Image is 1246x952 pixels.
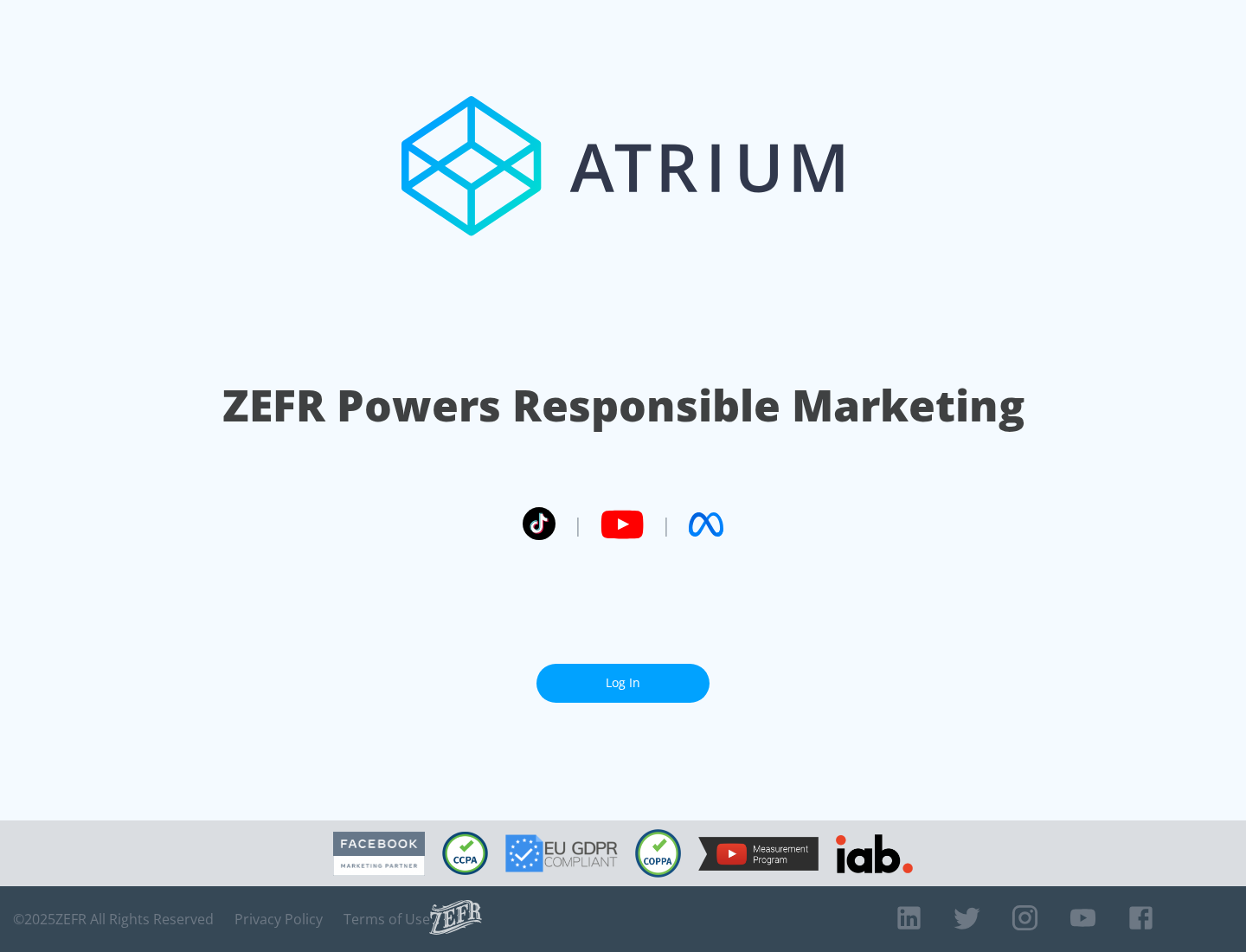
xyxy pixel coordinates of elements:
img: IAB [836,834,913,873]
img: Facebook Marketing Partner [333,832,425,876]
span: © 2025 ZEFR All Rights Reserved [13,910,214,928]
span: | [661,511,671,537]
img: YouTube Measurement Program [698,837,819,871]
img: CCPA Compliant [442,832,488,875]
span: | [573,511,583,537]
img: GDPR Compliant [505,834,618,872]
a: Log In [536,664,710,703]
a: Terms of Use [344,910,430,928]
a: Privacy Policy [234,910,323,928]
img: COPPA Compliant [635,829,681,878]
h1: ZEFR Powers Responsible Marketing [222,376,1024,435]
